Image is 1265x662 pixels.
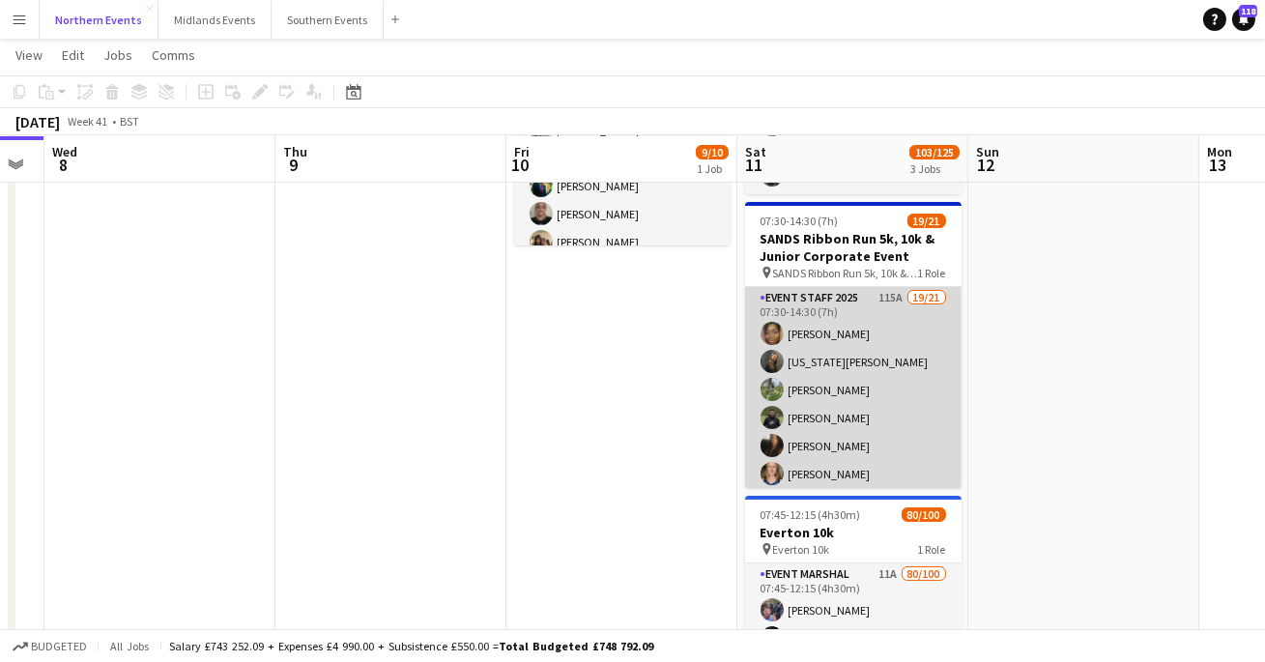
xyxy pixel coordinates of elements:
a: Edit [54,43,92,68]
h3: SANDS Ribbon Run 5k, 10k & Junior Corporate Event [745,230,962,265]
span: Mon [1207,143,1232,160]
a: 118 [1232,8,1255,31]
button: Southern Events [272,1,384,39]
span: 80/100 [902,507,946,522]
a: Comms [144,43,203,68]
a: View [8,43,50,68]
span: Edit [62,46,84,64]
span: Fri [514,143,530,160]
span: 11 [742,154,766,176]
app-job-card: 07:30-14:30 (7h)19/21SANDS Ribbon Run 5k, 10k & Junior Corporate Event SANDS Ribbon Run 5k, 10k &... [745,202,962,488]
div: [DATE] [15,112,60,131]
span: 8 [49,154,77,176]
span: 07:45-12:15 (4h30m) [761,507,861,522]
span: Sun [976,143,999,160]
span: 118 [1239,5,1257,17]
div: 1 Job [697,161,728,176]
span: 13 [1204,154,1232,176]
span: 07:30-14:30 (7h) [761,214,839,228]
span: SANDS Ribbon Run 5k, 10k & Junior Corporate Event [773,266,918,280]
button: Northern Events [40,1,158,39]
span: Sat [745,143,766,160]
span: Everton 10k [773,542,830,557]
span: Wed [52,143,77,160]
div: 3 Jobs [910,161,959,176]
span: All jobs [106,639,153,653]
button: Budgeted [10,636,90,657]
app-card-role: Event Marshal8A9/1014:00-16:00 (2h)[PERSON_NAME][PERSON_NAME][PERSON_NAME][PERSON_NAME][PERSON_NA... [514,27,731,345]
span: 9 [280,154,307,176]
div: Salary £743 252.09 + Expenses £4 990.00 + Subsistence £550.00 = [169,639,653,653]
span: 103/125 [909,145,960,159]
span: Thu [283,143,307,160]
a: Jobs [96,43,140,68]
span: Budgeted [31,640,87,653]
div: BST [120,114,139,129]
span: 12 [973,154,999,176]
span: 19/21 [907,214,946,228]
span: 1 Role [918,542,946,557]
span: Total Budgeted £748 792.09 [499,639,653,653]
span: Jobs [103,46,132,64]
span: View [15,46,43,64]
span: 9/10 [696,145,729,159]
button: Midlands Events [158,1,272,39]
h3: Everton 10k [745,524,962,541]
span: Week 41 [64,114,112,129]
span: 10 [511,154,530,176]
span: 1 Role [918,266,946,280]
span: Comms [152,46,195,64]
